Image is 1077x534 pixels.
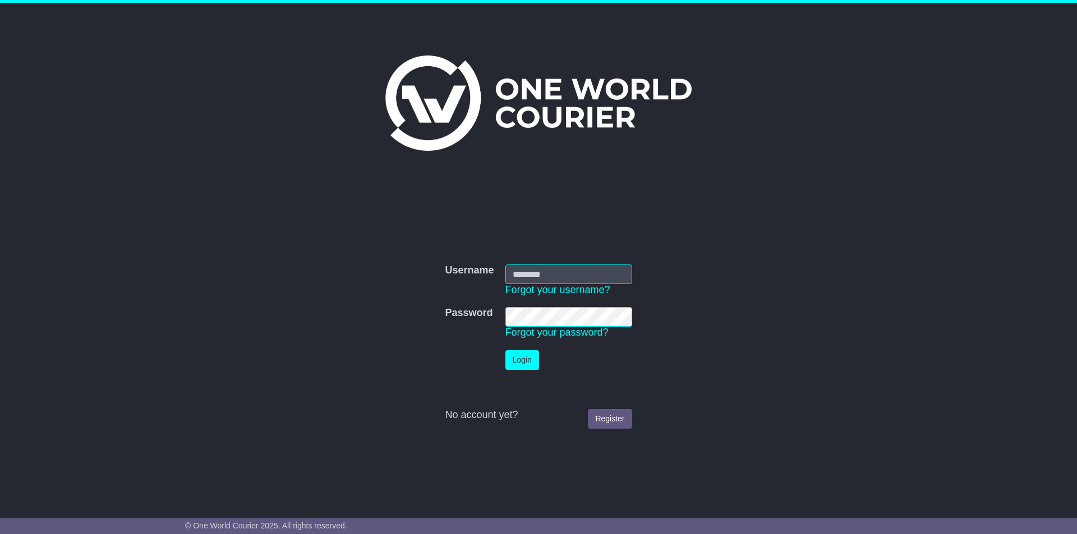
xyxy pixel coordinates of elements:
span: © One World Courier 2025. All rights reserved. [185,521,347,530]
a: Register [588,409,632,429]
img: One World [385,55,692,151]
button: Login [505,350,539,370]
a: Forgot your username? [505,284,610,295]
label: Password [445,307,493,319]
div: No account yet? [445,409,632,421]
a: Forgot your password? [505,327,609,338]
label: Username [445,264,494,277]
